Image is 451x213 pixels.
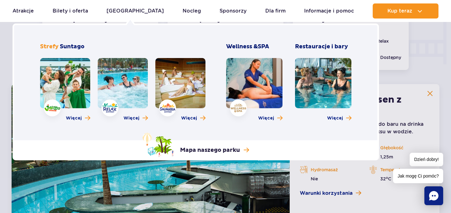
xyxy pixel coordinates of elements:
[387,8,412,14] span: Kup teraz
[327,115,351,121] a: Więcej o Restauracje i bary
[226,43,269,50] span: Wellness &
[143,133,249,157] a: Mapa naszego parku
[327,115,343,121] span: Więcej
[106,3,164,19] a: [GEOGRAPHIC_DATA]
[424,186,443,205] div: Chat
[123,115,139,121] span: Więcej
[66,115,90,121] a: Więcej o strefie Jamango
[258,43,269,50] span: SPA
[265,3,286,19] a: Dla firm
[183,3,201,19] a: Nocleg
[53,3,88,19] a: Bilety i oferta
[410,153,443,166] span: Dzień dobry!
[258,115,274,121] span: Więcej
[66,115,82,121] span: Więcej
[180,146,240,154] p: Mapa naszego parku
[295,43,351,51] h3: Restauracje i bary
[181,115,205,121] a: Więcej o strefie Saunaria
[373,3,438,19] button: Kup teraz
[13,3,34,19] a: Atrakcje
[123,115,148,121] a: Więcej o strefie Relax
[181,115,197,121] span: Więcej
[393,169,443,183] span: Jak mogę Ci pomóc?
[304,3,354,19] a: Informacje i pomoc
[220,3,246,19] a: Sponsorzy
[40,43,59,50] span: Strefy
[60,43,85,50] span: Suntago
[258,115,283,121] a: Więcej o Wellness & SPA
